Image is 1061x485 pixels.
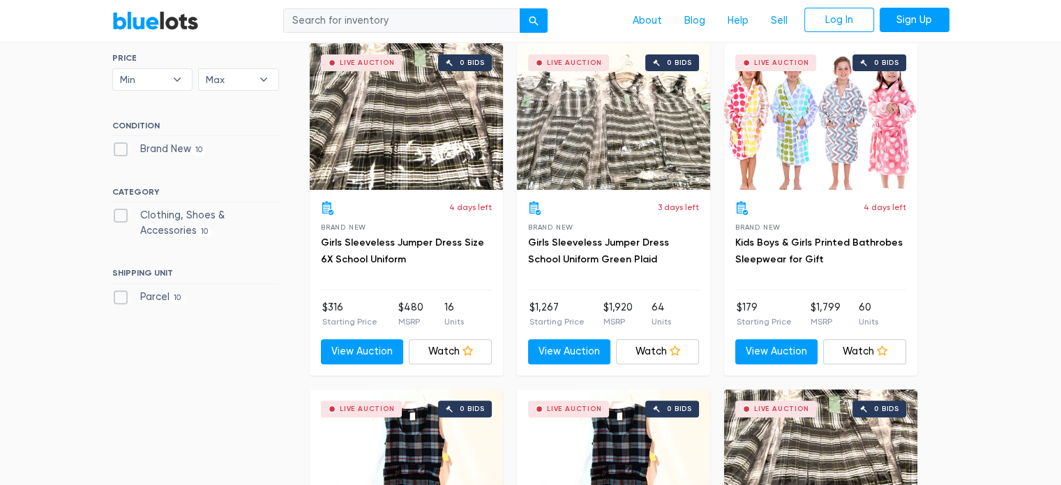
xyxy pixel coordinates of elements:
[340,405,395,412] div: Live Auction
[810,300,840,328] li: $1,799
[163,69,192,90] b: ▾
[398,315,423,328] p: MSRP
[737,315,792,328] p: Starting Price
[652,315,671,328] p: Units
[112,53,279,63] h6: PRICE
[197,226,213,237] span: 10
[112,142,207,157] label: Brand New
[603,300,633,328] li: $1,920
[460,59,485,66] div: 0 bids
[823,339,906,364] a: Watch
[112,10,199,31] a: BlueLots
[735,339,818,364] a: View Auction
[874,405,899,412] div: 0 bids
[737,300,792,328] li: $179
[321,223,366,231] span: Brand New
[321,339,404,364] a: View Auction
[529,315,585,328] p: Starting Price
[444,300,464,328] li: 16
[864,201,906,214] p: 4 days left
[283,8,520,33] input: Search for inventory
[444,315,464,328] p: Units
[322,315,377,328] p: Starting Price
[460,405,485,412] div: 0 bids
[735,223,781,231] span: Brand New
[754,59,809,66] div: Live Auction
[616,339,699,364] a: Watch
[112,208,279,238] label: Clothing, Shoes & Accessories
[673,8,716,34] a: Blog
[249,69,278,90] b: ▾
[112,121,279,136] h6: CONDITION
[528,339,611,364] a: View Auction
[735,237,903,265] a: Kids Boys & Girls Printed Bathrobes Sleepwear for Gift
[322,300,377,328] li: $316
[170,292,186,304] span: 10
[528,237,669,265] a: Girls Sleeveless Jumper Dress School Uniform Green Plaid
[529,300,585,328] li: $1,267
[667,405,692,412] div: 0 bids
[859,315,878,328] p: Units
[528,223,573,231] span: Brand New
[398,300,423,328] li: $480
[760,8,799,34] a: Sell
[874,59,899,66] div: 0 bids
[724,43,917,190] a: Live Auction 0 bids
[880,8,949,33] a: Sign Up
[658,201,699,214] p: 3 days left
[622,8,673,34] a: About
[112,268,279,283] h6: SHIPPING UNIT
[191,144,207,156] span: 10
[517,43,710,190] a: Live Auction 0 bids
[321,237,484,265] a: Girls Sleeveless Jumper Dress Size 6X School Uniform
[667,59,692,66] div: 0 bids
[754,405,809,412] div: Live Auction
[603,315,633,328] p: MSRP
[547,405,602,412] div: Live Auction
[810,315,840,328] p: MSRP
[112,187,279,202] h6: CATEGORY
[716,8,760,34] a: Help
[449,201,492,214] p: 4 days left
[340,59,395,66] div: Live Auction
[206,69,252,90] span: Max
[120,69,166,90] span: Min
[652,300,671,328] li: 64
[804,8,874,33] a: Log In
[547,59,602,66] div: Live Auction
[112,290,186,305] label: Parcel
[310,43,503,190] a: Live Auction 0 bids
[859,300,878,328] li: 60
[409,339,492,364] a: Watch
